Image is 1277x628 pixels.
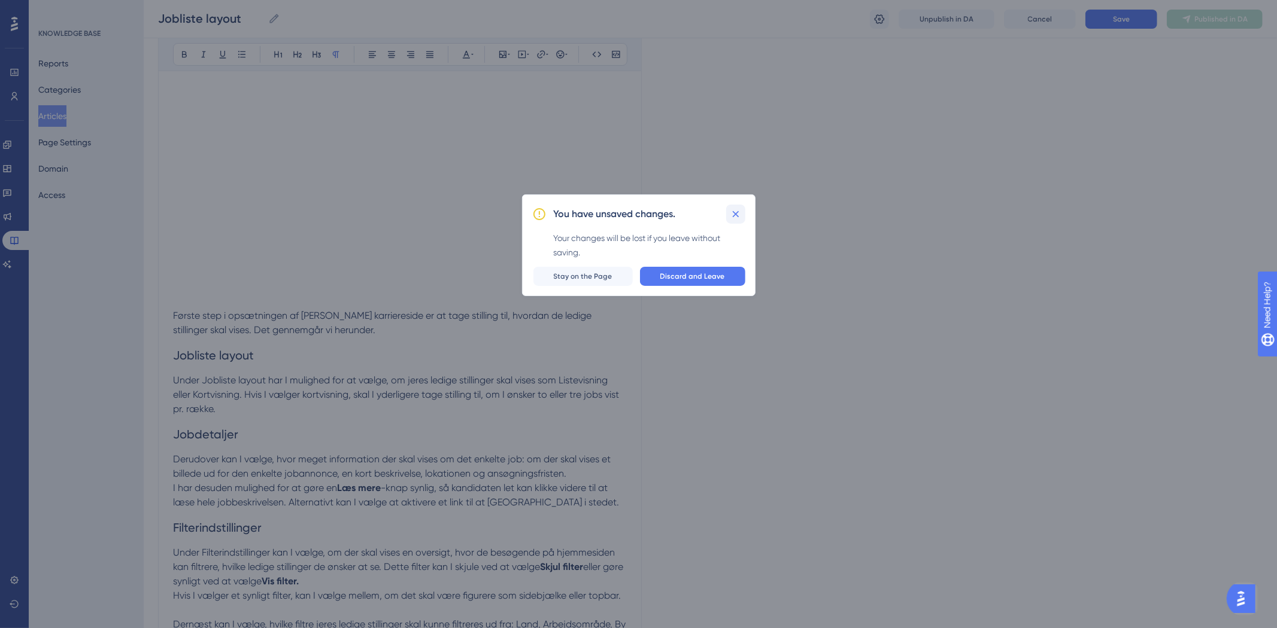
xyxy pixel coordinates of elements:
iframe: UserGuiding AI Assistant Launcher [1227,581,1263,617]
h2: You have unsaved changes. [554,207,676,221]
span: Stay on the Page [554,272,612,281]
div: Your changes will be lost if you leave without saving. [554,231,745,260]
span: Discard and Leave [660,272,725,281]
span: Need Help? [28,3,75,17]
